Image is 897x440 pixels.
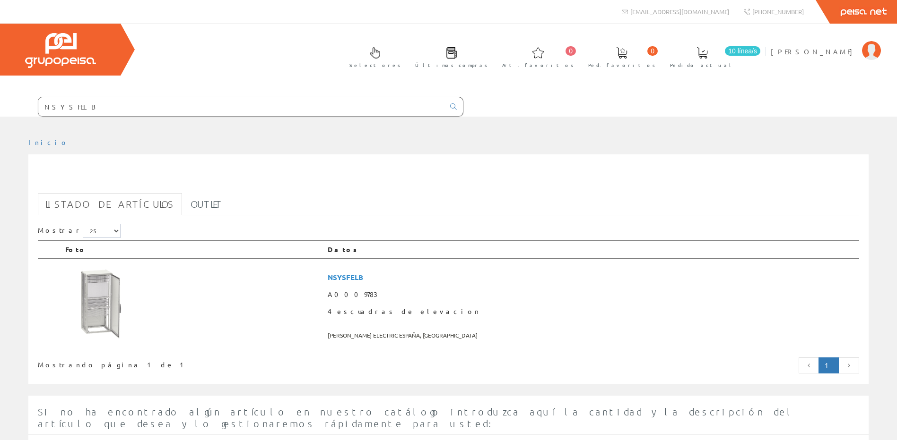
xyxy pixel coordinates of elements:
span: [PHONE_NUMBER] [752,8,804,16]
span: 4 escuadras de elevacion [328,303,855,320]
span: [PERSON_NAME] [771,47,857,56]
a: Outlet [183,193,230,215]
input: Buscar ... [38,97,444,116]
a: Página actual [819,357,839,373]
select: Mostrar [83,224,121,238]
span: Pedido actual [670,60,734,70]
span: 10 línea/s [725,46,760,56]
th: Foto [61,241,324,259]
span: 0 [566,46,576,56]
span: A0009783 [328,286,855,303]
a: Últimas compras [406,39,492,74]
span: Art. favoritos [502,60,574,70]
img: Grupo Peisa [25,33,96,68]
h1: NSYSFELB [38,169,859,188]
a: Listado de artículos [38,193,182,215]
span: Ped. favoritos [588,60,655,70]
a: Inicio [28,138,69,146]
span: Selectores [349,60,401,70]
span: 0 [647,46,658,56]
a: Página anterior [799,357,819,373]
label: Mostrar [38,224,121,238]
span: NSYSFELB [328,269,855,286]
th: Datos [324,241,859,259]
a: [PERSON_NAME] [771,39,881,48]
div: Mostrando página 1 de 1 [38,356,372,370]
span: [EMAIL_ADDRESS][DOMAIN_NAME] [630,8,729,16]
span: [PERSON_NAME] ELECTRIC ESPAÑA, [GEOGRAPHIC_DATA] [328,328,855,343]
a: Página siguiente [838,357,859,373]
span: Si no ha encontrado algún artículo en nuestro catálogo introduzca aquí la cantidad y la descripci... [38,406,795,429]
img: Foto artículo 4 escuadras de elevacion (150x150) [65,269,136,339]
a: 10 línea/s Pedido actual [661,39,763,74]
a: Selectores [340,39,405,74]
span: Últimas compras [415,60,488,70]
